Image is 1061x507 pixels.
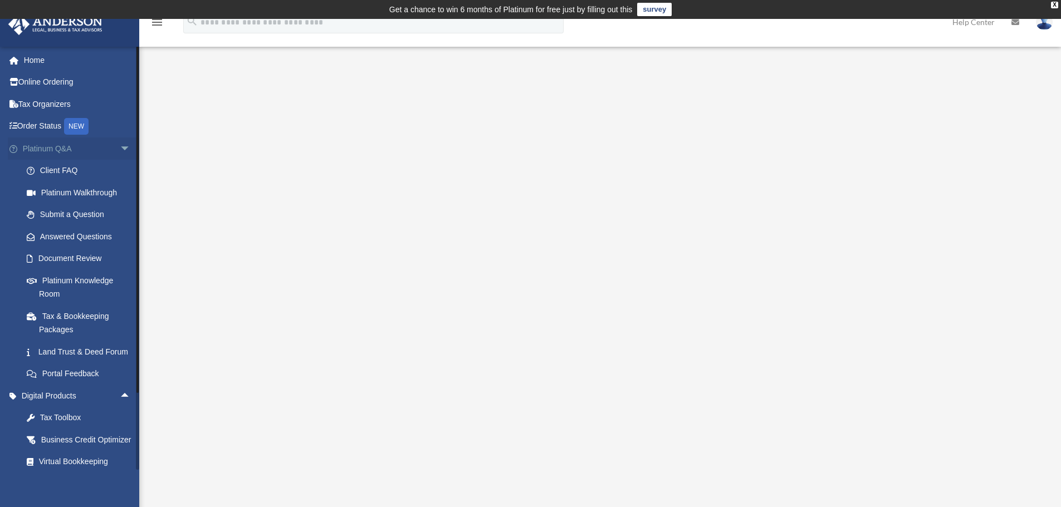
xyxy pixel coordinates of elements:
a: Digital Productsarrow_drop_up [8,385,148,407]
a: Business Credit Optimizer [16,429,148,451]
div: Business Credit Optimizer [39,433,134,447]
img: Anderson Advisors Platinum Portal [5,13,106,35]
a: Submit a Question [16,204,148,226]
div: Get a chance to win 6 months of Platinum for free just by filling out this [389,3,633,16]
span: arrow_drop_up [120,385,142,407]
span: arrow_drop_down [120,137,142,160]
a: menu [150,19,164,29]
a: Order StatusNEW [8,115,148,138]
a: Virtual Bookkeeping [16,451,148,473]
a: Online Ordering [8,71,148,93]
i: search [186,15,198,27]
a: Land Trust & Deed Forum [16,341,148,363]
a: Platinum Knowledge Room [16,269,148,305]
a: Platinum Q&Aarrow_drop_down [8,137,148,160]
i: menu [150,16,164,29]
div: Virtual Bookkeeping [39,455,134,469]
a: Tax Toolbox [16,407,148,429]
img: User Pic [1036,14,1053,30]
a: Home [8,49,148,71]
a: Answered Questions [16,225,148,248]
div: close [1051,2,1058,8]
a: Portal Feedback [16,363,148,385]
a: Document Review [16,248,148,270]
a: Platinum Walkthrough [16,181,142,204]
div: NEW [64,118,89,135]
div: Tax Toolbox [39,411,134,425]
iframe: <span data-mce-type="bookmark" style="display: inline-block; width: 0px; overflow: hidden; line-h... [298,94,899,428]
a: Tax Organizers [8,93,148,115]
a: Client FAQ [16,160,148,182]
a: Tax & Bookkeeping Packages [16,305,148,341]
a: survey [637,3,672,16]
